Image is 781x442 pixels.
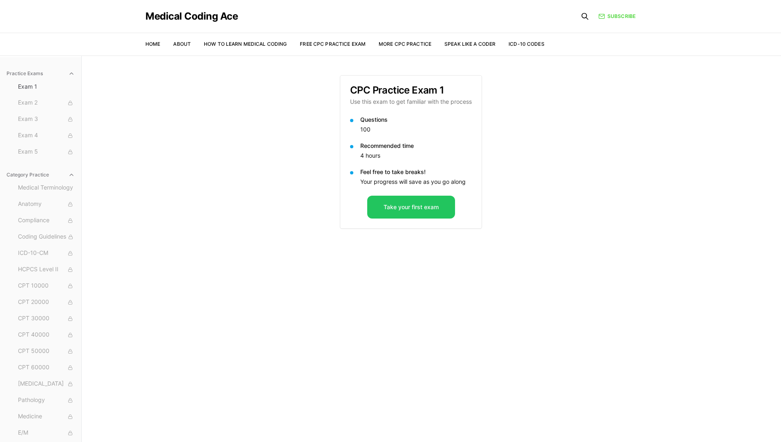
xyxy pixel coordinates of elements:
[360,116,472,124] p: Questions
[204,41,287,47] a: How to Learn Medical Coding
[3,168,78,181] button: Category Practice
[350,98,472,106] p: Use this exam to get familiar with the process
[18,429,75,438] span: E/M
[15,279,78,292] button: CPT 10000
[18,232,75,241] span: Coding Guidelines
[145,41,160,47] a: Home
[300,41,366,47] a: Free CPC Practice Exam
[18,281,75,290] span: CPT 10000
[18,131,75,140] span: Exam 4
[15,410,78,423] button: Medicine
[360,168,472,176] p: Feel free to take breaks!
[18,330,75,339] span: CPT 40000
[15,214,78,227] button: Compliance
[18,298,75,307] span: CPT 20000
[18,216,75,225] span: Compliance
[15,181,78,194] button: Medical Terminology
[360,178,472,186] p: Your progress will save as you go along
[15,80,78,93] button: Exam 1
[18,347,75,356] span: CPT 50000
[15,361,78,374] button: CPT 60000
[18,83,75,91] span: Exam 1
[379,41,431,47] a: More CPC Practice
[18,265,75,274] span: HCPCS Level II
[18,412,75,421] span: Medicine
[15,129,78,142] button: Exam 4
[360,125,472,134] p: 100
[145,11,238,21] a: Medical Coding Ace
[15,377,78,391] button: [MEDICAL_DATA]
[18,147,75,156] span: Exam 5
[173,41,191,47] a: About
[18,98,75,107] span: Exam 2
[15,328,78,342] button: CPT 40000
[15,312,78,325] button: CPT 30000
[15,426,78,440] button: E/M
[15,113,78,126] button: Exam 3
[18,200,75,209] span: Anatomy
[15,394,78,407] button: Pathology
[598,13,636,20] a: Subscribe
[15,145,78,158] button: Exam 5
[360,142,472,150] p: Recommended time
[15,198,78,211] button: Anatomy
[18,314,75,323] span: CPT 30000
[18,363,75,372] span: CPT 60000
[3,67,78,80] button: Practice Exams
[18,396,75,405] span: Pathology
[509,41,544,47] a: ICD-10 Codes
[15,230,78,243] button: Coding Guidelines
[367,196,455,219] button: Take your first exam
[15,96,78,109] button: Exam 2
[15,247,78,260] button: ICD-10-CM
[15,263,78,276] button: HCPCS Level II
[18,249,75,258] span: ICD-10-CM
[444,41,495,47] a: Speak Like a Coder
[15,296,78,309] button: CPT 20000
[18,115,75,124] span: Exam 3
[18,379,75,388] span: [MEDICAL_DATA]
[18,183,75,192] span: Medical Terminology
[350,85,472,95] h3: CPC Practice Exam 1
[360,152,472,160] p: 4 hours
[15,345,78,358] button: CPT 50000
